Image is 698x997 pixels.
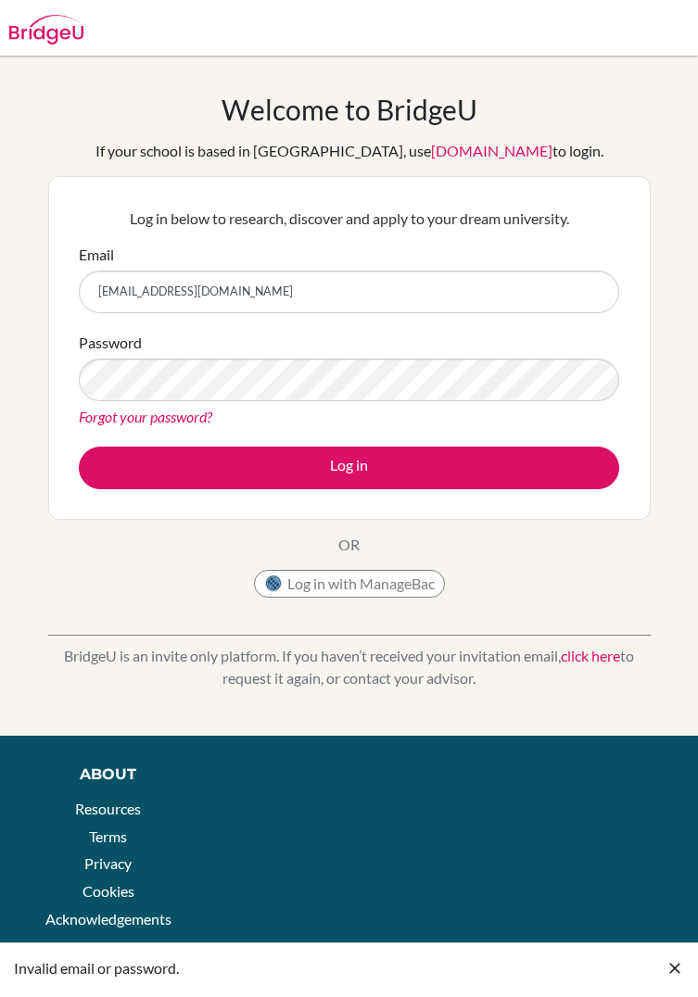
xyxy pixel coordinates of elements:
[9,15,83,44] img: Bridge-U
[48,645,651,689] p: BridgeU is an invite only platform. If you haven’t received your invitation email, to request it ...
[561,647,620,664] a: click here
[79,408,212,425] a: Forgot your password?
[79,332,142,354] label: Password
[222,93,477,126] h1: Welcome to BridgeU
[42,764,174,786] div: About
[45,910,171,928] a: Acknowledgements
[75,800,141,817] a: Resources
[79,244,114,266] label: Email
[79,208,619,230] p: Log in below to research, discover and apply to your dream university.
[431,142,552,159] a: [DOMAIN_NAME]
[254,570,445,598] button: Log in with ManageBac
[95,140,603,162] div: If your school is based in [GEOGRAPHIC_DATA], use to login.
[79,447,619,489] button: Log in
[14,957,666,979] div: Invalid email or password.
[338,534,360,556] p: OR
[84,854,132,872] a: Privacy
[89,827,127,845] a: Terms
[82,882,134,900] a: Cookies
